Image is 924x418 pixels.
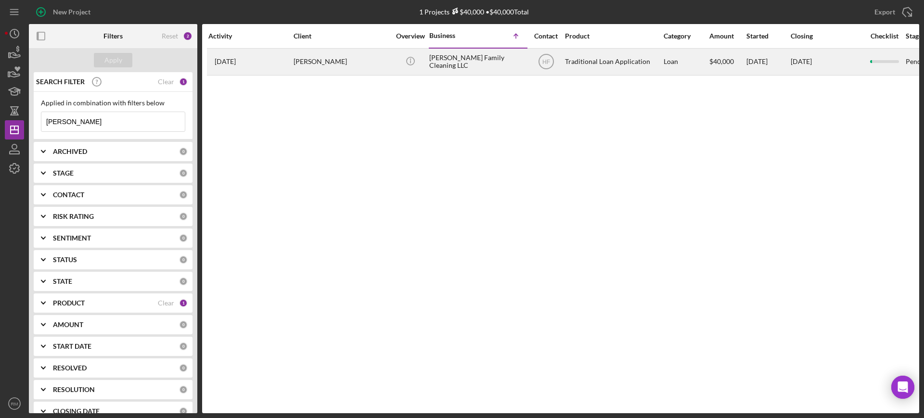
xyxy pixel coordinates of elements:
[664,32,708,40] div: Category
[542,59,550,65] text: HF
[746,49,790,75] div: [DATE]
[53,234,91,242] b: SENTIMENT
[179,190,188,199] div: 0
[179,255,188,264] div: 0
[891,376,914,399] div: Open Intercom Messenger
[179,320,188,329] div: 0
[874,2,895,22] div: Export
[53,299,85,307] b: PRODUCT
[53,364,87,372] b: RESOLVED
[565,32,661,40] div: Product
[53,191,84,199] b: CONTACT
[41,99,185,107] div: Applied in combination with filters below
[179,77,188,86] div: 1
[864,32,905,40] div: Checklist
[179,234,188,242] div: 0
[53,2,90,22] div: New Project
[53,407,100,415] b: CLOSING DATE
[709,32,745,40] div: Amount
[183,31,192,41] div: 2
[179,147,188,156] div: 0
[162,32,178,40] div: Reset
[419,8,529,16] div: 1 Projects • $40,000 Total
[528,32,564,40] div: Contact
[208,32,293,40] div: Activity
[53,169,74,177] b: STAGE
[565,49,661,75] div: Traditional Loan Application
[36,78,85,86] b: SEARCH FILTER
[53,386,95,393] b: RESOLUTION
[53,278,72,285] b: STATE
[103,32,123,40] b: Filters
[179,364,188,372] div: 0
[53,342,91,350] b: START DATE
[664,49,708,75] div: Loan
[5,394,24,413] button: RM
[53,321,83,329] b: AMOUNT
[179,212,188,221] div: 0
[179,277,188,286] div: 0
[179,385,188,394] div: 0
[94,53,132,67] button: Apply
[158,299,174,307] div: Clear
[179,407,188,416] div: 0
[53,148,87,155] b: ARCHIVED
[429,32,477,39] div: Business
[791,57,812,65] time: [DATE]
[392,32,428,40] div: Overview
[449,8,484,16] div: $40,000
[791,32,863,40] div: Closing
[865,2,919,22] button: Export
[429,49,526,75] div: [PERSON_NAME] Family Cleaning LLC
[11,401,18,406] text: RM
[104,53,122,67] div: Apply
[215,58,236,65] time: 2025-09-12 18:30
[179,299,188,307] div: 1
[746,32,790,40] div: Started
[53,256,77,264] b: STATUS
[294,32,390,40] div: Client
[294,49,390,75] div: [PERSON_NAME]
[179,342,188,351] div: 0
[29,2,100,22] button: New Project
[709,57,734,65] span: $40,000
[158,78,174,86] div: Clear
[179,169,188,177] div: 0
[53,213,94,220] b: RISK RATING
